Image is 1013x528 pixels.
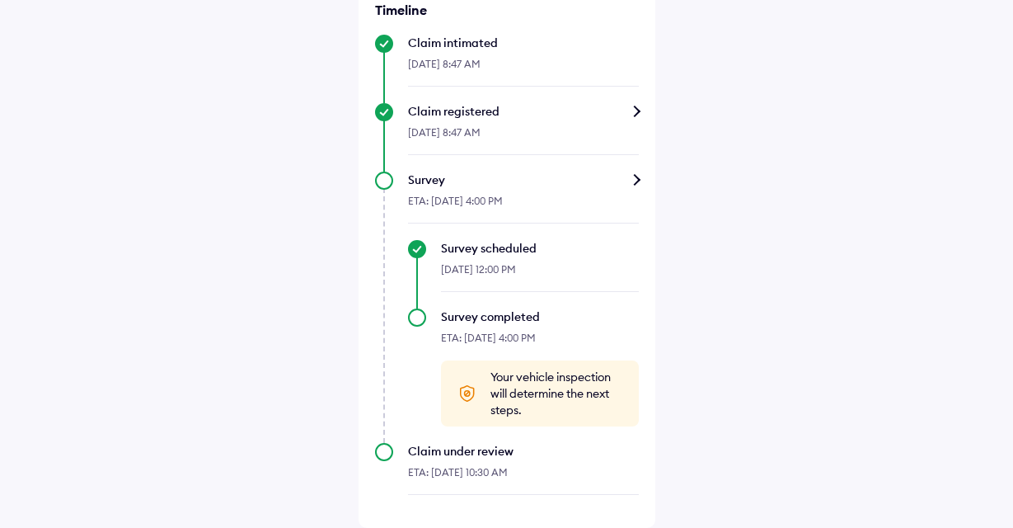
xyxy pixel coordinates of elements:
[375,2,639,18] h6: Timeline
[441,309,639,325] div: Survey completed
[441,325,639,361] div: ETA: [DATE] 4:00 PM
[408,172,639,188] div: Survey
[408,35,639,51] div: Claim intimated
[408,120,639,155] div: [DATE] 8:47 AM
[408,188,639,224] div: ETA: [DATE] 4:00 PM
[408,443,639,460] div: Claim under review
[441,257,639,292] div: [DATE] 12:00 PM
[490,369,622,418] span: Your vehicle inspection will determine the next steps.
[408,460,639,495] div: ETA: [DATE] 10:30 AM
[408,51,639,87] div: [DATE] 8:47 AM
[408,103,639,120] div: Claim registered
[441,240,639,257] div: Survey scheduled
